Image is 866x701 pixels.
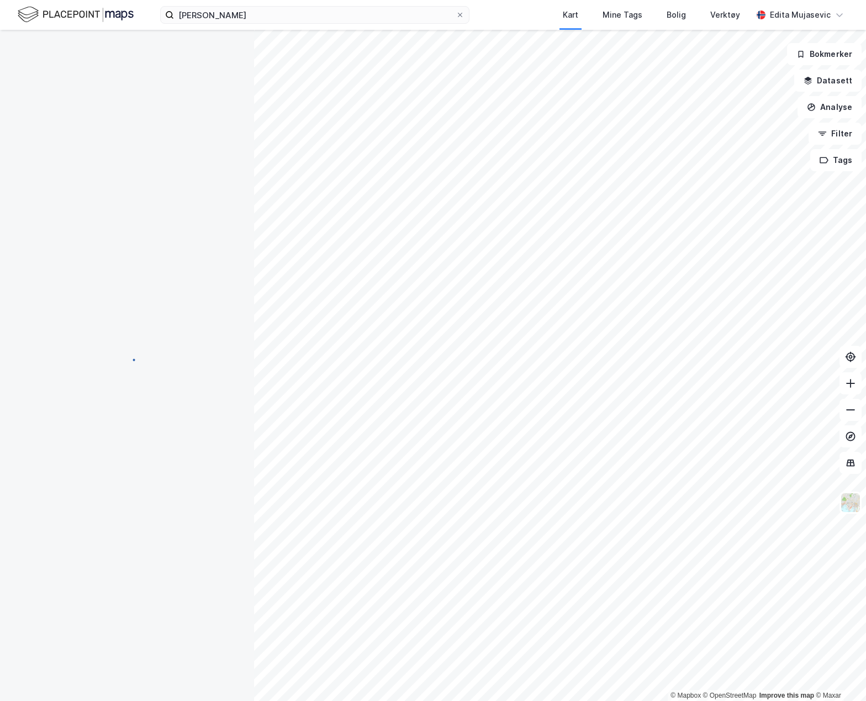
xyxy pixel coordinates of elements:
[670,692,701,699] a: Mapbox
[703,692,757,699] a: OpenStreetMap
[603,8,642,22] div: Mine Tags
[810,149,862,171] button: Tags
[811,648,866,701] iframe: Chat Widget
[18,5,134,24] img: logo.f888ab2527a4732fd821a326f86c7f29.svg
[667,8,686,22] div: Bolig
[787,43,862,65] button: Bokmerker
[809,123,862,145] button: Filter
[840,492,861,513] img: Z
[798,96,862,118] button: Analyse
[794,70,862,92] button: Datasett
[174,7,456,23] input: Søk på adresse, matrikkel, gårdeiere, leietakere eller personer
[118,350,136,368] img: spinner.a6d8c91a73a9ac5275cf975e30b51cfb.svg
[563,8,578,22] div: Kart
[759,692,814,699] a: Improve this map
[770,8,831,22] div: Edita Mujasevic
[710,8,740,22] div: Verktøy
